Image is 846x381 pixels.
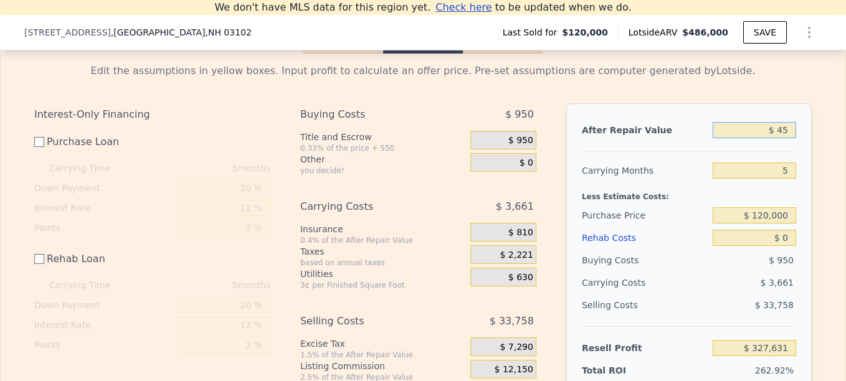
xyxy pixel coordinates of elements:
div: Interest Rate [34,198,173,218]
div: Utilities [300,268,465,280]
span: Last Sold for [503,26,563,39]
span: $ 7,290 [500,342,533,353]
div: Carrying Time [49,275,130,295]
div: 3¢ per Finished Square Foot [300,280,465,290]
div: Edit the assumptions in yellow boxes. Input profit to calculate an offer price. Pre-set assumptio... [34,63,812,78]
span: $120,000 [562,26,608,39]
span: Check here [435,1,492,13]
label: Rehab Loan [34,248,173,270]
div: Resell Profit [582,337,708,359]
span: $ 0 [520,158,533,169]
div: Total ROI [582,364,660,377]
div: 5 months [135,158,270,178]
span: $ 33,758 [755,300,794,310]
div: 5 months [135,275,270,295]
div: Buying Costs [582,249,708,271]
span: Lotside ARV [629,26,682,39]
div: Rehab Costs [582,227,708,249]
div: Selling Costs [582,294,708,316]
label: Purchase Loan [34,131,173,153]
div: Carrying Costs [300,195,439,218]
span: [STREET_ADDRESS] [24,26,111,39]
button: Show Options [797,20,822,45]
div: Down Payment [34,295,173,315]
span: 262.92% [755,365,794,375]
div: Purchase Price [582,204,708,227]
div: Excise Tax [300,337,465,350]
span: $ 950 [769,255,794,265]
div: Listing Commission [300,360,465,372]
div: Title and Escrow [300,131,465,143]
div: Interest-Only Financing [34,103,270,126]
input: Rehab Loan [34,254,44,264]
span: $ 2,221 [500,250,533,261]
div: After Repair Value [582,119,708,141]
div: Carrying Costs [582,271,660,294]
div: Buying Costs [300,103,439,126]
div: based on annual taxes [300,258,465,268]
div: Interest Rate [34,315,173,335]
div: Less Estimate Costs: [582,182,796,204]
span: $ 810 [508,227,533,238]
span: $ 630 [508,272,533,283]
div: you decide! [300,166,465,176]
div: Taxes [300,245,465,258]
span: , [GEOGRAPHIC_DATA] [111,26,252,39]
span: $ 3,661 [496,195,534,218]
div: Points [34,218,173,238]
div: 0.4% of the After Repair Value [300,235,465,245]
span: $ 3,661 [761,278,794,288]
div: Insurance [300,223,465,235]
input: Purchase Loan [34,137,44,147]
div: 0.33% of the price + 550 [300,143,465,153]
span: $486,000 [682,27,728,37]
div: Down Payment [34,178,173,198]
div: Selling Costs [300,310,439,332]
span: , NH 03102 [205,27,251,37]
div: Carrying Time [49,158,130,178]
div: Carrying Months [582,159,708,182]
span: $ 950 [505,103,534,126]
div: Other [300,153,465,166]
button: SAVE [743,21,787,44]
span: $ 33,758 [490,310,534,332]
div: Points [34,335,173,355]
span: $ 950 [508,135,533,146]
span: $ 12,150 [495,364,533,375]
div: 1.5% of the After Repair Value [300,350,465,360]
